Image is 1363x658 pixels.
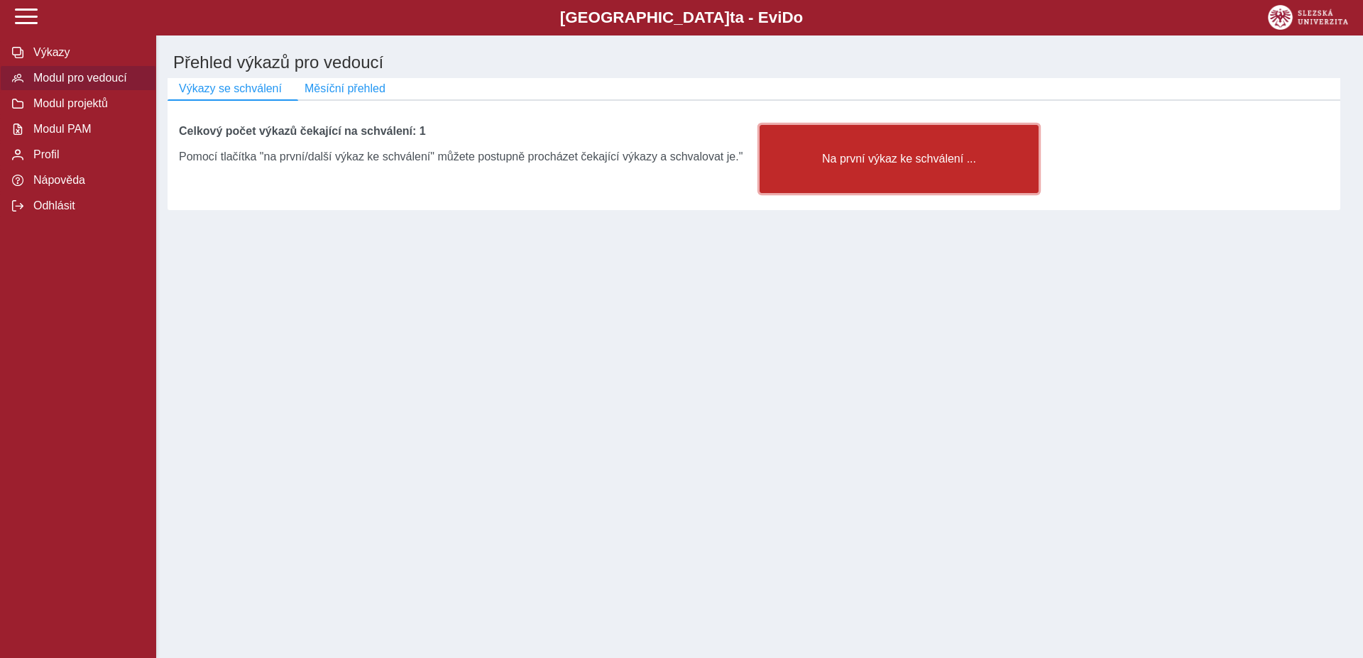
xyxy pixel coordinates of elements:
[305,82,385,95] span: Měsíční přehled
[772,153,1027,165] span: Na první výkaz ke schválení ...
[1268,5,1348,30] img: logo_web_su.png
[29,199,144,212] span: Odhlásit
[293,78,397,99] button: Měsíční přehled
[179,125,426,137] b: Celkový počet výkazů čekající na schválení: 1
[29,148,144,161] span: Profil
[760,125,1039,193] button: Na první výkaz ke schválení ...
[168,47,1352,78] h1: Přehled výkazů pro vedoucí
[29,97,144,110] span: Modul projektů
[179,82,282,95] span: Výkazy se schválení
[29,46,144,59] span: Výkazy
[794,9,804,26] span: o
[782,9,793,26] span: D
[29,174,144,187] span: Nápověda
[179,138,748,163] div: Pomocí tlačítka "na první/další výkaz ke schválení" můžete postupně procházet čekající výkazy a s...
[730,9,735,26] span: t
[29,123,144,136] span: Modul PAM
[29,72,144,84] span: Modul pro vedoucí
[43,9,1320,27] b: [GEOGRAPHIC_DATA] a - Evi
[168,78,293,99] button: Výkazy se schválení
